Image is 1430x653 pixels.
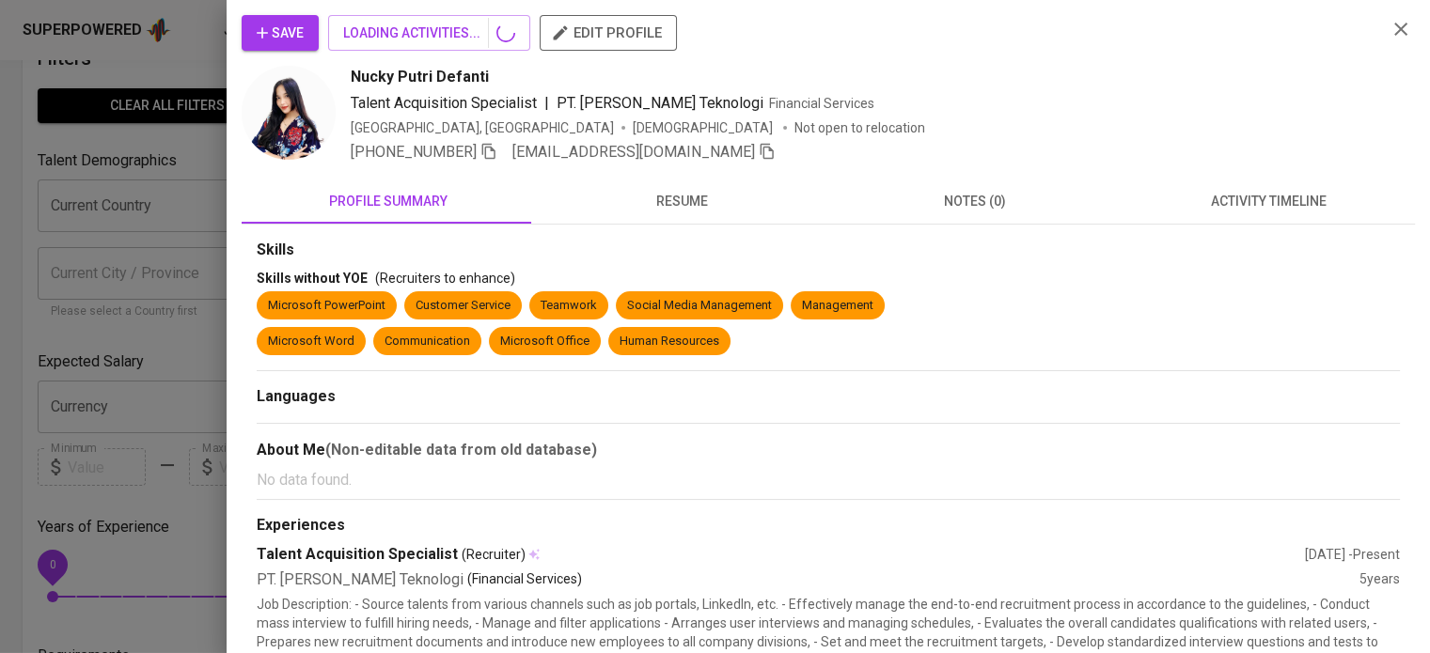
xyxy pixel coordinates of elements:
span: Save [257,22,304,45]
span: LOADING ACTIVITIES... [343,22,515,45]
a: edit profile [540,24,677,39]
p: Not open to relocation [794,118,925,137]
span: Talent Acquisition Specialist [351,94,537,112]
div: Microsoft Office [500,333,589,350]
div: Management [802,297,873,315]
div: Communication [385,333,470,350]
b: (Non-editable data from old database) [325,441,597,459]
div: About Me [257,439,1400,461]
p: (Financial Services) [467,569,582,591]
div: Skills [257,240,1400,261]
img: 130a57469229177f65358bd9eb434c40.jpeg [242,66,336,160]
div: Microsoft PowerPoint [268,297,385,315]
p: No data found. [257,469,1400,491]
span: (Recruiters to enhance) [375,271,515,286]
span: profile summary [253,190,524,213]
div: [GEOGRAPHIC_DATA], [GEOGRAPHIC_DATA] [351,118,614,137]
span: [DEMOGRAPHIC_DATA] [633,118,776,137]
span: [PHONE_NUMBER] [351,143,477,161]
span: edit profile [555,21,662,45]
span: [EMAIL_ADDRESS][DOMAIN_NAME] [512,143,755,161]
div: Talent Acquisition Specialist [257,544,1305,566]
div: PT. [PERSON_NAME] Teknologi [257,569,1359,591]
span: Skills without YOE [257,271,368,286]
span: resume [546,190,817,213]
span: | [544,92,549,115]
div: Microsoft Word [268,333,354,350]
div: Human Resources [620,333,719,350]
span: notes (0) [840,190,1110,213]
button: LOADING ACTIVITIES... [328,15,530,51]
button: Save [242,15,319,51]
div: Teamwork [541,297,597,315]
span: PT. [PERSON_NAME] Teknologi [557,94,763,112]
button: edit profile [540,15,677,51]
div: [DATE] - Present [1305,545,1400,564]
span: Financial Services [769,96,874,111]
div: 5 years [1359,569,1400,591]
div: Languages [257,386,1400,408]
div: Social Media Management [627,297,772,315]
span: Nucky Putri Defanti [351,66,489,88]
div: Experiences [257,515,1400,536]
div: Customer Service [416,297,511,315]
span: (Recruiter) [462,545,526,564]
span: activity timeline [1133,190,1404,213]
